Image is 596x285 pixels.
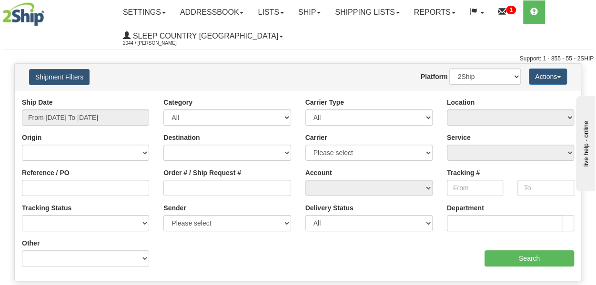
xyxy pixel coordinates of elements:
a: Lists [251,0,291,24]
label: Platform [421,72,448,81]
label: Other [22,238,40,248]
a: Settings [116,0,173,24]
a: 1 [491,0,523,24]
label: Department [447,203,484,213]
a: Addressbook [173,0,251,24]
label: Location [447,98,475,107]
span: Sleep Country [GEOGRAPHIC_DATA] [131,32,278,40]
span: 2044 / [PERSON_NAME] [123,39,194,48]
button: Actions [529,69,567,85]
sup: 1 [506,6,516,14]
label: Carrier Type [305,98,344,107]
a: Ship [291,0,328,24]
label: Carrier [305,133,327,142]
label: Destination [163,133,200,142]
label: Tracking Status [22,203,71,213]
a: Shipping lists [328,0,406,24]
iframe: chat widget [574,94,595,191]
label: Account [305,168,332,177]
label: Origin [22,133,41,142]
label: Category [163,98,192,107]
label: Reference / PO [22,168,70,177]
label: Ship Date [22,98,53,107]
label: Tracking # [447,168,480,177]
a: Sleep Country [GEOGRAPHIC_DATA] 2044 / [PERSON_NAME] [116,24,290,48]
div: Support: 1 - 855 - 55 - 2SHIP [2,55,594,63]
button: Shipment Filters [29,69,90,85]
input: To [517,180,574,196]
div: live help - online [7,8,88,15]
label: Order # / Ship Request # [163,168,241,177]
label: Sender [163,203,186,213]
label: Delivery Status [305,203,354,213]
input: Search [485,250,574,266]
input: From [447,180,504,196]
a: Reports [407,0,463,24]
label: Service [447,133,471,142]
img: logo2044.jpg [2,2,44,26]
